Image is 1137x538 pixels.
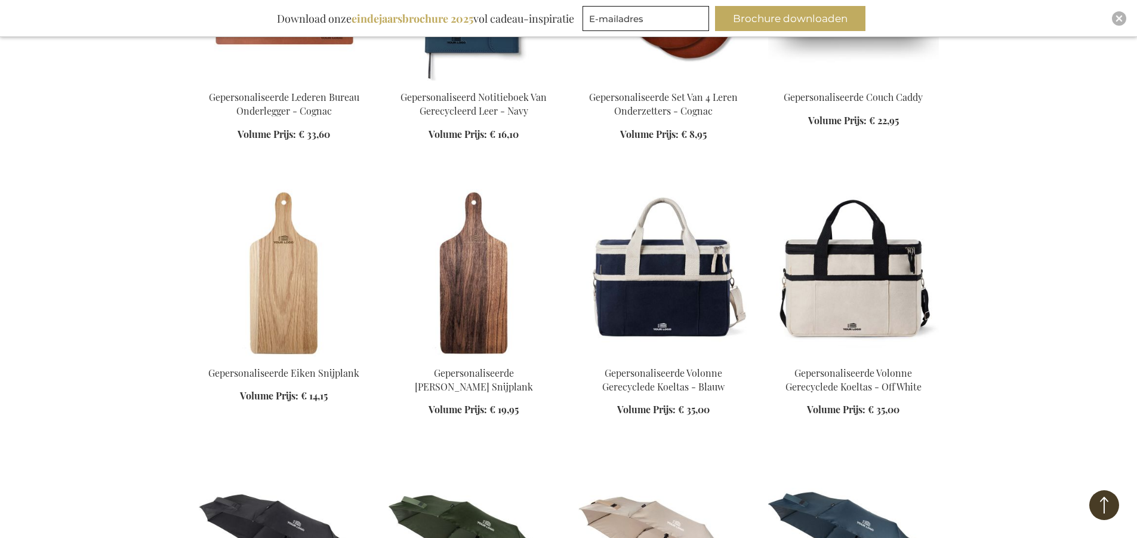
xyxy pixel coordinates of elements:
span: Volume Prijs: [429,128,487,140]
input: E-mailadres [583,6,709,31]
a: Volume Prijs: € 8,95 [620,128,707,142]
span: Volume Prijs: [617,403,676,416]
div: Download onze vol cadeau-inspiratie [272,6,580,31]
a: Volume Prijs: € 19,95 [429,403,519,417]
a: Volume Prijs: € 33,60 [238,128,330,142]
div: Close [1112,11,1126,26]
a: Gepersonaliseerde Set Van 4 Leren Onderzetters - Cognac [578,76,749,87]
span: Volume Prijs: [620,128,679,140]
b: eindejaarsbrochure 2025 [352,11,473,26]
a: Gepersonaliseerde Volonne Gerecyclede Koeltas - Blauw [578,352,749,363]
form: marketing offers and promotions [583,6,713,35]
span: Volume Prijs: [807,403,865,416]
span: € 35,00 [678,403,710,416]
a: Gepersonaliseerde Lederen Bureau Onderlegger - Cognac [209,91,359,117]
button: Brochure downloaden [715,6,865,31]
a: Gepersonaliseerde Volonne Gerecyclede Koeltas - Off White [785,367,922,393]
a: Personalised Baltimore GRS Certified Paper & PU Notebook [389,76,559,87]
span: Volume Prijs: [238,128,296,140]
span: € 35,00 [868,403,899,416]
img: Gepersonaliseerde Walnoot Snijplank [389,189,559,356]
a: Gepersonaliseerde Couch Caddy [784,91,923,103]
span: € 8,95 [681,128,707,140]
a: Volume Prijs: € 22,95 [808,114,899,128]
a: Gepersonaliseerde Eiken Snijplank [208,367,359,379]
span: € 14,15 [301,389,328,402]
span: € 16,10 [489,128,519,140]
a: Gepersonaliseerd Notitieboek Van Gerecycleerd Leer - Navy [400,91,547,117]
span: € 19,95 [489,403,519,416]
a: Personalised Oak Cutting Board [199,352,369,363]
img: Gepersonaliseerde Volonne Gerecyclede Koeltas - Off White [768,189,939,356]
span: € 33,60 [298,128,330,140]
a: Volume Prijs: € 14,15 [240,389,328,403]
span: Volume Prijs: [240,389,298,402]
a: Personalised Leather Desk Pad - Cognac [199,76,369,87]
a: Gepersonaliseerde Volonne Gerecyclede Koeltas - Off White [768,352,939,363]
a: Gepersonaliseerde Set Van 4 Leren Onderzetters - Cognac [589,91,738,117]
a: Gepersonaliseerde [PERSON_NAME] Snijplank [415,367,533,393]
a: Gepersonaliseerde Volonne Gerecyclede Koeltas - Blauw [602,367,725,393]
span: Volume Prijs: [808,114,867,127]
a: Volume Prijs: € 35,00 [617,403,710,417]
a: Volume Prijs: € 16,10 [429,128,519,142]
img: Personalised Oak Cutting Board [199,189,369,356]
img: Close [1116,15,1123,22]
a: Gepersonaliseerde Walnoot Snijplank [389,352,559,363]
a: Gepersonaliseerde Couch Caddy [768,76,939,87]
img: Gepersonaliseerde Volonne Gerecyclede Koeltas - Blauw [578,189,749,356]
a: Volume Prijs: € 35,00 [807,403,899,417]
span: Volume Prijs: [429,403,487,416]
span: € 22,95 [869,114,899,127]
